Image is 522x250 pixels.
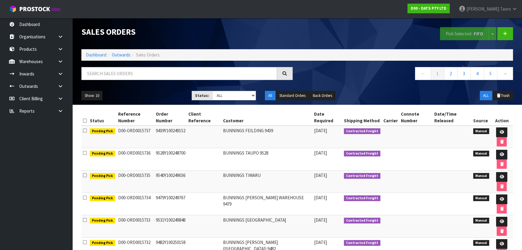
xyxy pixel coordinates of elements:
span: [DATE] [314,172,327,178]
td: D00-ORD0015734 [117,193,154,215]
a: Dashboard [86,52,106,58]
img: cube-alt.png [9,5,17,13]
span: Manual [473,151,489,157]
span: Manual [473,218,489,224]
a: 3 [457,67,471,80]
td: 9540Y100249036 [154,171,187,193]
span: Manual [473,173,489,179]
td: BUNNINGS TAUPO 9528 [222,148,313,171]
button: Standard Orders [276,91,309,101]
button: Trash [493,91,513,101]
button: Pick Selected -FIFO [440,27,489,40]
span: [PERSON_NAME] [467,6,499,12]
span: ProStock [19,5,50,13]
span: Contracted Freight [344,151,380,157]
td: 9479Y100249767 [154,193,187,215]
span: Contracted Freight [344,173,380,179]
a: 5 [484,67,497,80]
td: 9531Y100249848 [154,215,187,238]
small: WMS [51,7,61,12]
td: D00-ORD0015735 [117,171,154,193]
span: Pending Pick [90,151,115,157]
span: Contracted Freight [344,195,380,201]
strong: D00 - DATS PTY LTD [411,6,446,11]
span: Pending Pick [90,218,115,224]
span: Contracted Freight [344,218,380,224]
td: D00-ORD0015737 [117,126,154,148]
th: Order Number [154,109,187,126]
a: → [497,67,513,80]
a: Outwards [112,52,130,58]
th: Date Required [313,109,342,126]
nav: Page navigation [302,67,513,82]
button: ALL [480,91,492,101]
a: 4 [470,67,484,80]
td: D00-ORD0015736 [117,148,154,171]
td: 9439Y100249152 [154,126,187,148]
th: Connote Number [399,109,433,126]
strong: FIFO [474,31,483,37]
span: [DATE] [314,195,327,200]
button: Show: 10 [81,91,102,101]
span: Taoro [500,6,511,12]
a: ← [415,67,431,80]
span: Pending Pick [90,240,115,246]
span: [DATE] [314,239,327,245]
a: 1 [431,67,444,80]
td: BUNNINGS [GEOGRAPHIC_DATA] [222,215,313,238]
span: Manual [473,128,489,134]
th: Carrier [382,109,399,126]
th: Client Reference [187,109,222,126]
span: Pending Pick [90,128,115,134]
span: Manual [473,195,489,201]
th: Source [472,109,491,126]
td: BUNNINGS [PERSON_NAME] WAREHOUSE 9479 [222,193,313,215]
span: [DATE] [314,150,327,156]
strong: Status: [195,93,209,98]
span: [DATE] [314,128,327,133]
input: Search sales orders [81,67,277,80]
th: Customer [222,109,313,126]
span: Contracted Freight [344,240,380,246]
th: Reference Number [117,109,154,126]
a: 2 [444,67,458,80]
a: D00 - DATS PTY LTD [407,4,450,13]
th: Date/Time Released [432,109,472,126]
button: All [265,91,275,101]
td: BUNNINGS FEILDING 9439 [222,126,313,148]
span: Pending Pick [90,195,115,201]
th: Action [491,109,513,126]
button: Back Orders [310,91,335,101]
span: [DATE] [314,217,327,223]
th: Shipping Method [342,109,382,126]
span: Manual [473,240,489,246]
td: 9528Y100248700 [154,148,187,171]
h1: Sales Orders [81,27,293,36]
span: Contracted Freight [344,128,380,134]
td: D00-ORD0015733 [117,215,154,238]
span: Pending Pick [90,173,115,179]
th: Status [88,109,117,126]
td: BUNNINGS TIMARU [222,171,313,193]
span: Sales Orders [136,52,160,58]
